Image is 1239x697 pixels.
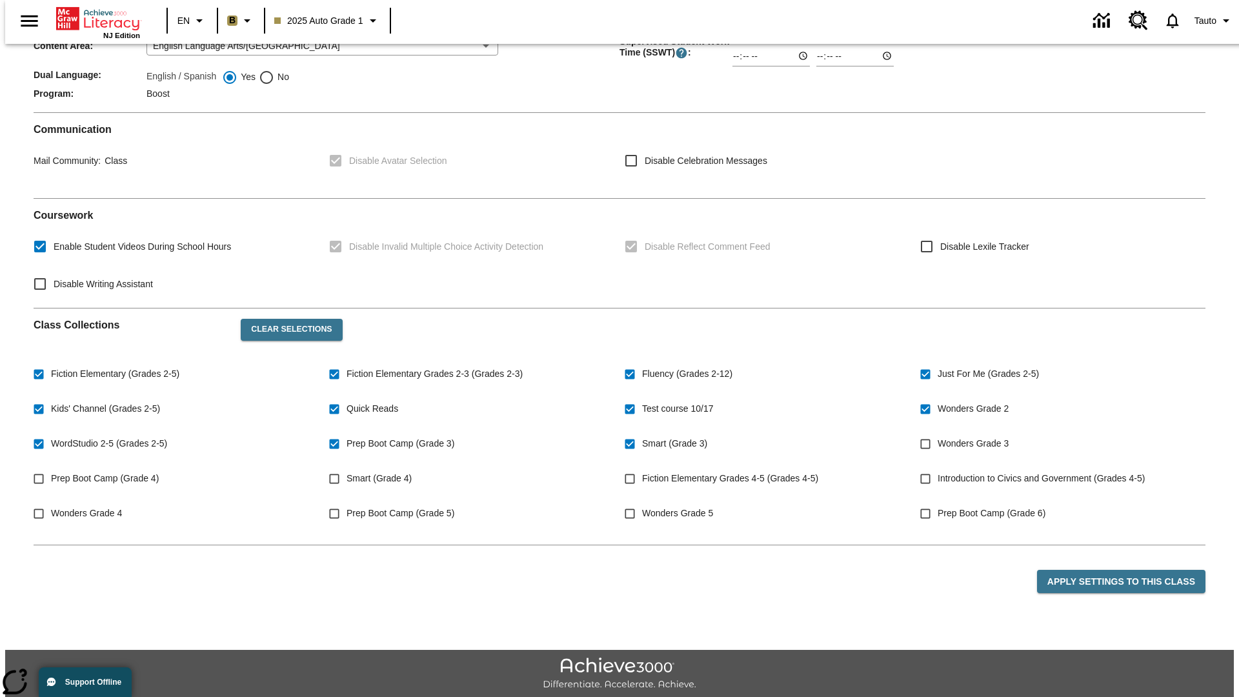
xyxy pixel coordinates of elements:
[938,437,1009,450] span: Wonders Grade 3
[177,14,190,28] span: EN
[274,70,289,84] span: No
[34,70,146,80] span: Dual Language :
[146,88,170,99] span: Boost
[1121,3,1156,38] a: Resource Center, Will open in new tab
[51,402,160,416] span: Kids' Channel (Grades 2-5)
[347,472,412,485] span: Smart (Grade 4)
[938,402,1009,416] span: Wonders Grade 2
[34,209,1205,221] h2: Course work
[237,70,256,84] span: Yes
[54,240,231,254] span: Enable Student Videos During School Hours
[1037,570,1205,594] button: Apply Settings to this Class
[10,2,48,40] button: Open side menu
[146,36,498,56] div: English Language Arts/[GEOGRAPHIC_DATA]
[51,472,159,485] span: Prep Boot Camp (Grade 4)
[1156,4,1189,37] a: Notifications
[274,14,363,28] span: 2025 Auto Grade 1
[642,367,732,381] span: Fluency (Grades 2-12)
[101,156,127,166] span: Class
[65,678,121,687] span: Support Offline
[619,36,732,59] span: Supervised Student Work Time (SSWT) :
[241,319,342,341] button: Clear Selections
[146,70,216,85] label: English / Spanish
[56,6,140,32] a: Home
[938,367,1039,381] span: Just For Me (Grades 2-5)
[645,240,771,254] span: Disable Reflect Comment Feed
[1194,14,1216,28] span: Tauto
[34,88,146,99] span: Program :
[642,472,818,485] span: Fiction Elementary Grades 4-5 (Grades 4-5)
[642,507,713,520] span: Wonders Grade 5
[269,9,386,32] button: Class: 2025 Auto Grade 1, Select your class
[642,402,714,416] span: Test course 10/17
[172,9,213,32] button: Language: EN, Select a language
[229,12,236,28] span: B
[34,2,1205,102] div: Class/Program Information
[940,240,1029,254] span: Disable Lexile Tracker
[34,156,101,166] span: Mail Community :
[349,240,543,254] span: Disable Invalid Multiple Choice Activity Detection
[938,472,1145,485] span: Introduction to Civics and Government (Grades 4-5)
[222,9,260,32] button: Boost Class color is light brown. Change class color
[349,154,447,168] span: Disable Avatar Selection
[34,209,1205,298] div: Coursework
[642,437,707,450] span: Smart (Grade 3)
[732,35,765,45] label: Start Time
[347,507,454,520] span: Prep Boot Camp (Grade 5)
[34,41,146,51] span: Content Area :
[645,154,767,168] span: Disable Celebration Messages
[347,402,398,416] span: Quick Reads
[103,32,140,39] span: NJ Edition
[51,507,122,520] span: Wonders Grade 4
[938,507,1045,520] span: Prep Boot Camp (Grade 6)
[34,123,1205,188] div: Communication
[816,35,847,45] label: End Time
[675,46,688,59] button: Supervised Student Work Time is the timeframe when students can take LevelSet and when lessons ar...
[56,5,140,39] div: Home
[34,308,1205,534] div: Class Collections
[543,658,696,691] img: Achieve3000 Differentiate Accelerate Achieve
[39,667,132,697] button: Support Offline
[51,367,179,381] span: Fiction Elementary (Grades 2-5)
[1085,3,1121,39] a: Data Center
[1189,9,1239,32] button: Profile/Settings
[347,437,454,450] span: Prep Boot Camp (Grade 3)
[34,319,230,331] h2: Class Collections
[347,367,523,381] span: Fiction Elementary Grades 2-3 (Grades 2-3)
[54,278,153,291] span: Disable Writing Assistant
[51,437,167,450] span: WordStudio 2-5 (Grades 2-5)
[34,123,1205,136] h2: Communication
